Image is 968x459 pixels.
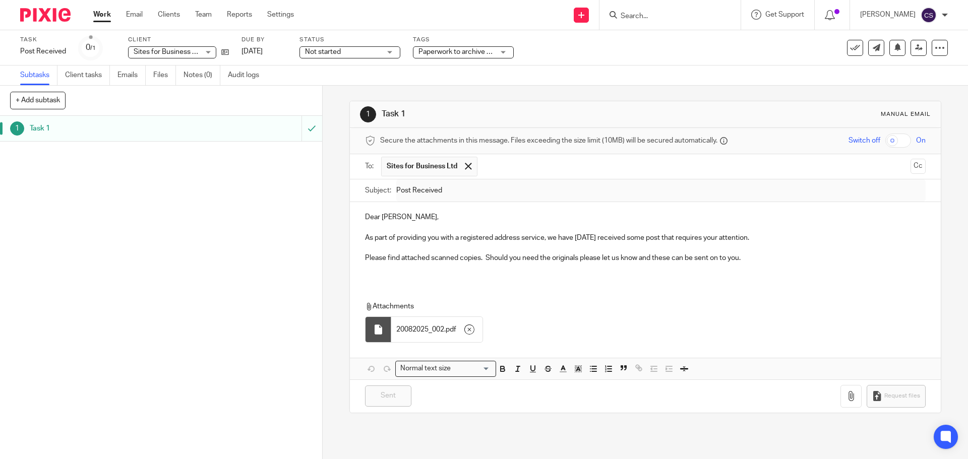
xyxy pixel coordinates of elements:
img: svg%3E [921,7,937,23]
input: Sent [365,385,411,407]
label: To: [365,161,376,171]
span: Not started [305,48,341,55]
p: Dear [PERSON_NAME], [365,212,925,222]
label: Client [128,36,229,44]
input: Search [620,12,710,21]
div: Manual email [881,110,931,118]
a: Notes (0) [184,65,220,85]
p: Attachments [365,301,906,311]
span: Switch off [849,136,880,146]
div: 1 [10,121,24,136]
button: + Add subtask [10,92,66,109]
p: As part of providing you with a registered address service, we have [DATE] received some post tha... [365,233,925,243]
small: /1 [90,45,96,51]
label: Tags [413,36,514,44]
span: Sites for Business Ltd [134,48,203,55]
img: Pixie [20,8,71,22]
label: Subject: [365,185,391,195]
h1: Task 1 [382,109,667,119]
span: Secure the attachments in this message. Files exceeding the size limit (10MB) will be secured aut... [380,136,717,146]
label: Due by [241,36,287,44]
span: On [916,136,926,146]
h1: Task 1 [30,121,204,136]
span: Request files [884,392,920,400]
span: Normal text size [398,363,453,374]
span: pdf [446,324,456,335]
p: [PERSON_NAME] [860,10,916,20]
a: Audit logs [228,65,267,85]
input: Search for option [454,363,490,374]
a: Team [195,10,212,20]
a: Work [93,10,111,20]
a: Email [126,10,143,20]
div: Post Received [20,46,66,56]
a: Files [153,65,176,85]
div: . [391,317,482,342]
a: Subtasks [20,65,57,85]
p: Please find attached scanned copies. Should you need the originals please let us know and these c... [365,253,925,263]
span: [DATE] [241,48,263,55]
label: Task [20,36,66,44]
button: Cc [911,159,926,174]
div: 0 [86,42,96,53]
a: Settings [267,10,294,20]
a: Emails [117,65,146,85]
div: Search for option [395,361,496,376]
label: Status [299,36,400,44]
span: Sites for Business Ltd [387,161,457,171]
a: Client tasks [65,65,110,85]
button: Request files [867,385,925,408]
a: Reports [227,10,252,20]
a: Clients [158,10,180,20]
span: Paperwork to archive or return [418,48,514,55]
span: Get Support [765,11,804,18]
span: 20082025_002 [396,324,444,335]
div: 1 [360,106,376,122]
